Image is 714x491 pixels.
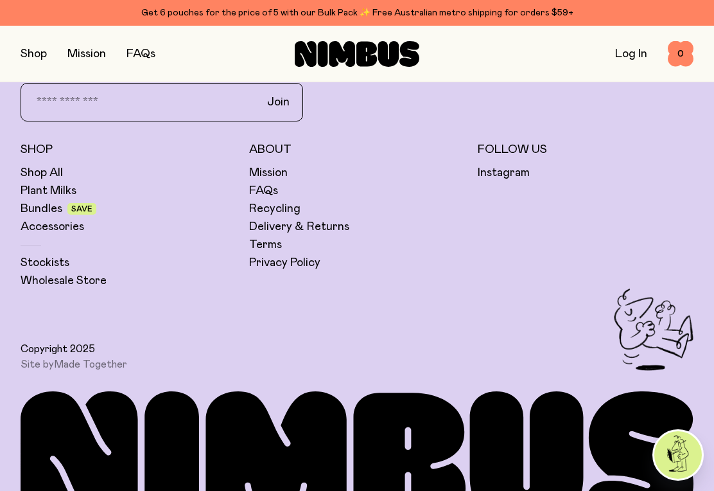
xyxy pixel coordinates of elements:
a: Privacy Policy [249,255,320,271]
button: Join [257,89,300,116]
button: 0 [668,41,693,67]
a: Accessories [21,219,84,235]
a: Shop All [21,165,63,181]
span: Join [267,94,290,110]
a: Stockists [21,255,69,271]
a: Mission [67,48,106,60]
a: Recycling [249,201,300,217]
a: Instagram [478,165,530,181]
a: Terms [249,237,282,253]
a: Log In [615,48,647,60]
a: Made Together [54,359,127,370]
a: Bundles [21,201,62,217]
h5: About [249,142,465,157]
span: Copyright 2025 [21,343,95,355]
h5: Follow Us [478,142,693,157]
a: FAQs [126,48,155,60]
div: Get 6 pouches for the price of 5 with our Bulk Pack ✨ Free Australian metro shipping for orders $59+ [21,5,693,21]
a: Wholesale Store [21,273,107,289]
span: Site by [21,358,127,371]
h5: Shop [21,142,236,157]
a: FAQs [249,183,278,199]
span: Save [71,205,92,213]
a: Delivery & Returns [249,219,349,235]
img: agent [654,431,702,479]
a: Plant Milks [21,183,76,199]
a: Mission [249,165,288,181]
